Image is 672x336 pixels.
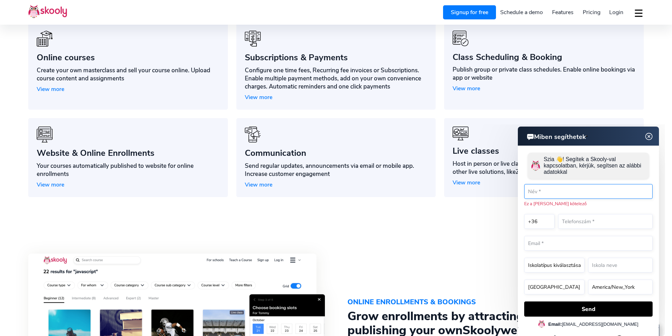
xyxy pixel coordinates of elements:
[605,7,628,18] a: Login
[37,52,219,63] div: Online courses
[245,52,428,63] div: Subscriptions & Payments
[37,127,53,142] img: icon-benefits-4
[347,295,644,309] div: ONLINE ENROLLMENTS & BOOKINGS
[245,127,261,142] img: icon-benefits-5
[245,148,428,158] div: Communication
[245,93,272,101] span: View more
[37,162,219,178] div: Your courses automatically published to website for online enrollments
[37,31,53,47] img: icon-benefits-1
[444,22,644,109] a: icon-benefits-3Class Scheduling & BookingPublish group or private class schedules. Enable online ...
[28,118,228,197] a: icon-benefits-4Website & Online EnrollmentsYour courses automatically published to website for on...
[583,8,600,16] span: Pricing
[245,66,428,91] div: Configure one time fees, Recurring fee invoices or Subscriptions. Enable multiple payment methods...
[245,31,261,47] img: icon-benefits-2
[245,162,428,178] div: Send regular updates, announcements via email or mobile app. Increase customer engagement
[453,85,480,92] span: View more
[28,5,67,18] img: Skooly
[453,146,635,156] div: Live classes
[453,179,480,187] span: View more
[236,22,436,109] a: icon-benefits-2Subscriptions & PaymentsConfigure one time fees, Recurring fee invoices or Subscri...
[37,85,64,93] span: View more
[37,181,64,189] span: View more
[453,31,468,46] img: icon-benefits-3
[634,5,644,21] button: dropdown menu
[444,118,644,197] a: icon-benefits-6Live classesHost in person or live classes seamlessly.Skooly Liveor integrate to o...
[28,22,228,109] a: icon-benefits-1Online coursesCreate your own masterclass and sell your course online. Upload cour...
[37,148,219,158] div: Website & Online Enrollments
[443,5,496,19] a: Signup for free
[453,66,635,82] div: Publish group or private class schedules. Enable online bookings via app or website
[37,66,219,83] div: Create your own masterclass and sell your course online. Upload course content and assignments
[547,7,578,18] a: Features
[496,7,548,18] a: Schedule a demo
[453,127,468,140] img: icon-benefits-6
[453,52,635,62] div: Class Scheduling & Booking
[453,160,635,176] div: Host in person or live classes seamlessly. or integrate to other live solutions, like etc
[245,181,272,189] span: View more
[236,118,436,197] a: icon-benefits-5CommunicationSend regular updates, announcements via email or mobile app. Increase...
[578,7,605,18] a: Pricing
[609,8,623,16] span: Login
